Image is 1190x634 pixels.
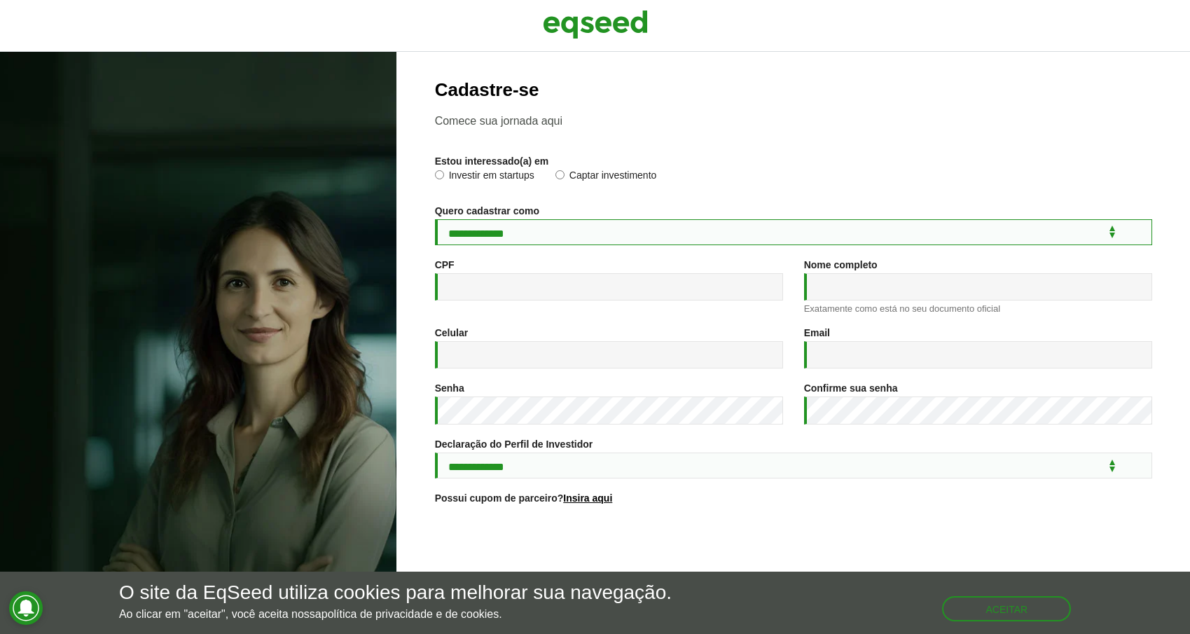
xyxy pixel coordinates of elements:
[435,206,539,216] label: Quero cadastrar como
[804,328,830,338] label: Email
[435,493,613,503] label: Possui cupom de parceiro?
[543,7,648,42] img: EqSeed Logo
[435,439,593,449] label: Declaração do Perfil de Investidor
[435,156,549,166] label: Estou interessado(a) em
[119,582,672,604] h5: O site da EqSeed utiliza cookies para melhorar sua navegação.
[687,521,900,575] iframe: reCAPTCHA
[321,609,499,620] a: política de privacidade e de cookies
[555,170,657,184] label: Captar investimento
[563,493,612,503] a: Insira aqui
[435,114,1152,128] p: Comece sua jornada aqui
[435,170,534,184] label: Investir em startups
[435,260,455,270] label: CPF
[804,260,878,270] label: Nome completo
[804,383,898,393] label: Confirme sua senha
[804,304,1152,313] div: Exatamente como está no seu documento oficial
[942,596,1071,621] button: Aceitar
[435,328,468,338] label: Celular
[435,383,464,393] label: Senha
[119,607,672,621] p: Ao clicar em "aceitar", você aceita nossa .
[435,170,444,179] input: Investir em startups
[555,170,565,179] input: Captar investimento
[435,80,1152,100] h2: Cadastre-se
